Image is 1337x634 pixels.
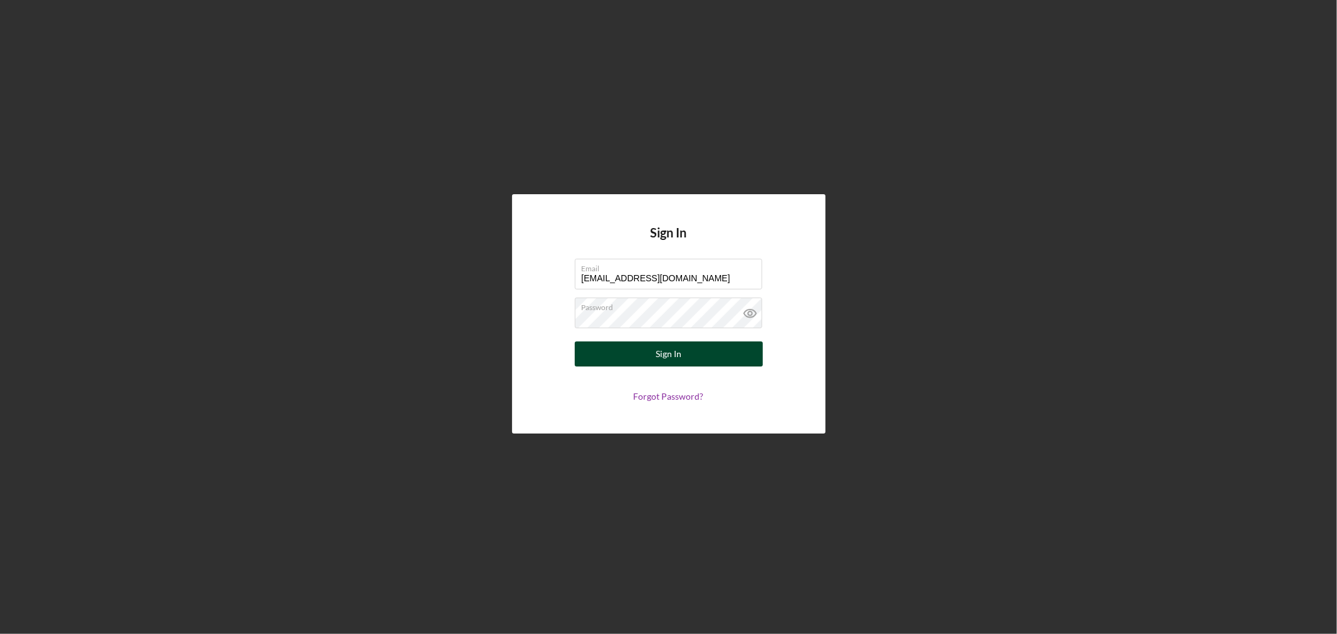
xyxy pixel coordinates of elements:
[582,259,762,273] label: Email
[582,298,762,312] label: Password
[656,341,681,366] div: Sign In
[575,341,763,366] button: Sign In
[651,226,687,259] h4: Sign In
[634,391,704,402] a: Forgot Password?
